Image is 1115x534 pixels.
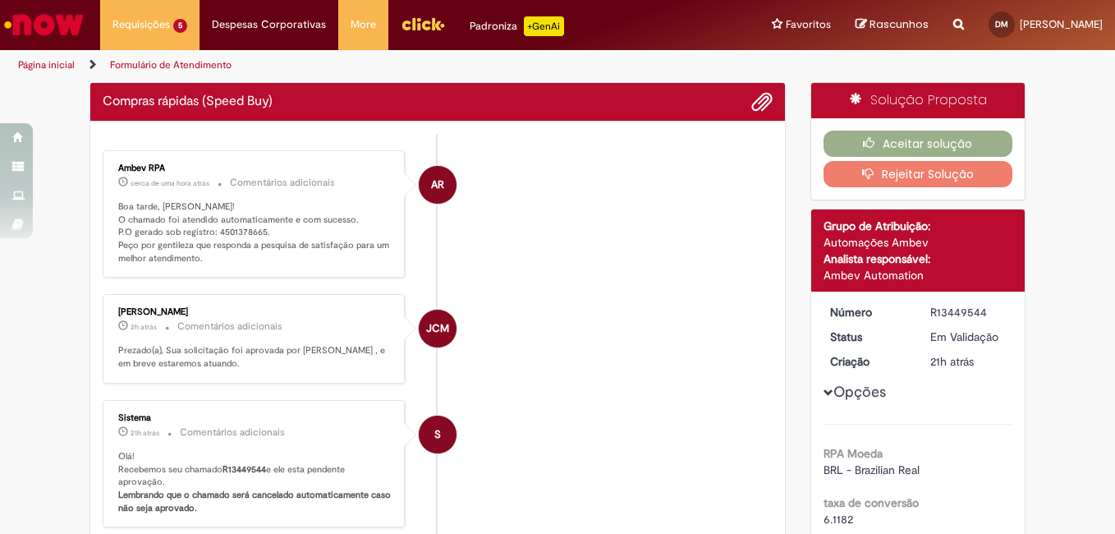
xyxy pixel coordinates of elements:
dt: Status [818,329,919,345]
span: S [434,415,441,454]
time: 27/08/2025 12:52:30 [131,178,209,188]
span: BRL - Brazilian Real [824,463,920,477]
span: Despesas Corporativas [212,16,326,33]
div: R13449544 [930,304,1007,320]
span: Rascunhos [870,16,929,32]
div: [PERSON_NAME] [118,307,392,317]
a: Rascunhos [856,17,929,33]
p: +GenAi [524,16,564,36]
b: Lembrando que o chamado será cancelado automaticamente caso não seja aprovado. [118,489,393,514]
small: Comentários adicionais [230,176,335,190]
p: Olá! Recebemos seu chamado e ele esta pendente aprovação. [118,450,392,515]
button: Rejeitar Solução [824,161,1013,187]
span: [PERSON_NAME] [1020,17,1103,31]
div: Ambev RPA [118,163,392,173]
a: Formulário de Atendimento [110,58,232,71]
button: Aceitar solução [824,131,1013,157]
b: RPA Moeda [824,446,883,461]
time: 27/08/2025 11:46:43 [131,322,157,332]
ul: Trilhas de página [12,50,731,81]
span: cerca de uma hora atrás [131,178,209,188]
div: Em Validação [930,329,1007,345]
span: 5 [173,19,187,33]
span: More [351,16,376,33]
img: click_logo_yellow_360x200.png [401,12,445,36]
div: System [419,416,457,453]
p: Boa tarde, [PERSON_NAME]! O chamado foi atendido automaticamente e com sucesso. P.O gerado sob re... [118,200,392,265]
a: Página inicial [18,58,75,71]
span: Requisições [112,16,170,33]
div: Grupo de Atribuição: [824,218,1013,234]
small: Comentários adicionais [177,320,282,334]
span: DM [995,19,1008,30]
span: JCM [426,309,449,348]
span: 2h atrás [131,322,157,332]
span: Favoritos [786,16,831,33]
span: 6.1182 [824,512,853,527]
h2: Compras rápidas (Speed Buy) Histórico de tíquete [103,94,273,109]
small: Comentários adicionais [180,426,285,440]
div: Solução Proposta [811,83,1026,118]
dt: Criação [818,353,919,370]
img: ServiceNow [2,8,86,41]
div: 26/08/2025 16:30:41 [930,353,1007,370]
b: R13449544 [223,463,266,476]
time: 26/08/2025 16:30:41 [930,354,974,369]
div: Automações Ambev [824,234,1013,251]
div: Ambev Automation [824,267,1013,283]
p: Prezado(a), Sua solicitação foi aprovada por [PERSON_NAME] , e em breve estaremos atuando. [118,344,392,370]
dt: Número [818,304,919,320]
time: 26/08/2025 16:30:54 [131,428,159,438]
span: AR [431,165,444,205]
span: 21h atrás [131,428,159,438]
div: Analista responsável: [824,251,1013,267]
b: taxa de conversão [824,495,919,510]
div: Padroniza [470,16,564,36]
div: Ambev RPA [419,166,457,204]
button: Adicionar anexos [751,91,773,113]
span: 21h atrás [930,354,974,369]
div: Sistema [118,413,392,423]
div: José Carlos Menezes De Oliveira Junior [419,310,457,348]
